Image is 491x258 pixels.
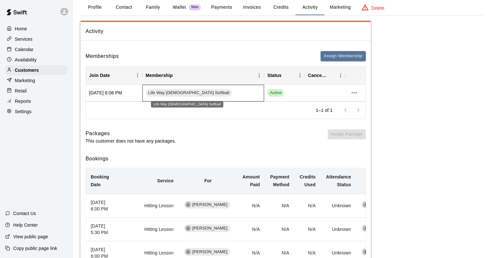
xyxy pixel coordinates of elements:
p: Settings [15,108,32,115]
a: Life Way Christian Softball [146,89,234,97]
div: Ashley Collier [363,249,368,255]
b: Payment Method [270,174,289,187]
p: Services [15,36,33,42]
a: Retail [5,86,67,96]
p: 1–1 of 1 [316,107,332,113]
div: Status [264,66,305,84]
div: [PERSON_NAME] [361,224,407,232]
td: N/A [237,194,265,218]
div: Ashley Collier [363,202,368,208]
p: Wallet [173,4,186,11]
div: Join Date [86,66,142,84]
a: Reports [5,96,67,106]
a: Marketing [5,76,67,85]
p: Marketing [15,77,35,84]
a: Availability [5,55,67,65]
b: For [204,178,212,183]
div: Makayla Moser [185,202,191,208]
th: [DATE] 5:30 PM [86,218,114,241]
p: Calendar [15,46,34,53]
span: You don't have any packages [328,129,366,144]
p: Customers [15,67,39,73]
button: Sort [110,71,119,80]
span: New [189,5,201,9]
th: [DATE] 6:00 PM [86,194,114,218]
span: Active [267,89,284,97]
td: Unknown [321,218,356,241]
p: Copy public page link [13,245,57,252]
div: Makayla Moser [185,249,191,255]
td: N/A [265,194,294,218]
p: Help Center [13,222,38,228]
button: Menu [133,70,142,80]
a: Home [5,24,67,34]
p: Availability [15,57,37,63]
td: Hitting Lesson [114,194,179,218]
div: Status [267,66,281,84]
b: Credits Used [300,174,315,187]
div: Ashley Collier [363,225,368,231]
a: Customers [5,65,67,75]
h6: Bookings [86,155,366,163]
span: [PERSON_NAME] [190,249,230,255]
td: N/A [294,194,321,218]
div: Life Way [DEMOGRAPHIC_DATA] Softball [151,101,223,107]
td: N/A [265,218,294,241]
button: Menu [295,70,305,80]
div: Cancel Date [305,66,345,84]
div: Cancel Date [308,66,327,84]
span: [PERSON_NAME] [190,225,230,231]
div: [PERSON_NAME] [361,248,407,256]
div: Join Date [89,66,110,84]
button: Sort [327,71,336,80]
button: more actions [349,87,360,98]
button: Sort [173,71,182,80]
button: Sort [281,71,291,80]
td: Hitting Lesson [114,218,179,241]
div: [PERSON_NAME] [361,201,407,209]
td: Unknown [321,194,356,218]
h6: Memberships [86,52,119,60]
span: [PERSON_NAME] [190,202,230,208]
a: Settings [5,107,67,116]
a: Calendar [5,45,67,54]
div: Lily Moser [185,225,191,231]
div: Membership [146,66,173,84]
b: Amount Paid [242,174,260,187]
h6: Packages [86,129,176,138]
div: [DATE] 6:06 PM [86,85,142,102]
p: Home [15,26,27,32]
span: Active [267,90,284,96]
p: Delete [371,5,384,11]
td: N/A [294,218,321,241]
div: Membership [142,66,264,84]
button: Assign Membership [321,51,366,61]
button: Menu [254,70,264,80]
p: Contact Us [13,210,36,217]
span: Activity [86,27,366,36]
button: Menu [336,70,345,80]
p: Reports [15,98,31,104]
a: Services [5,34,67,44]
p: This customer does not have any packages. [86,138,176,144]
p: View public page [13,233,48,240]
b: Service [157,178,174,183]
b: Attendance Status [326,174,351,187]
b: Booking Date [91,174,109,187]
p: Retail [15,88,27,94]
span: Life Way [DEMOGRAPHIC_DATA] Softball [146,90,232,96]
td: N/A [237,218,265,241]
